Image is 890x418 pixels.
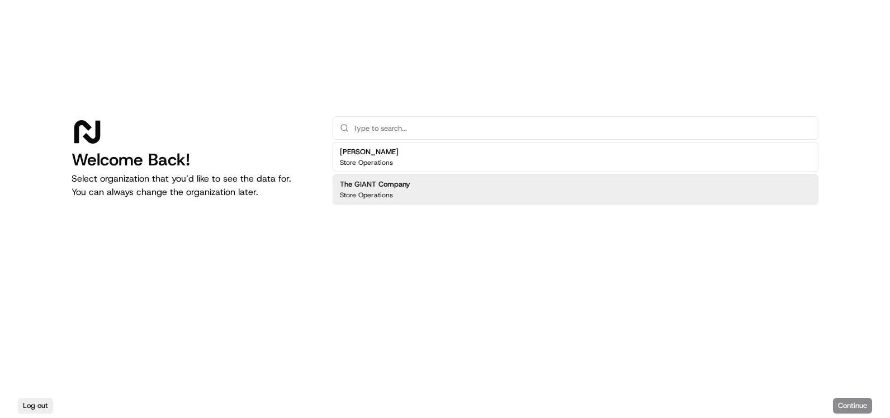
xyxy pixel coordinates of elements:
[333,140,818,207] div: Suggestions
[18,398,53,414] button: Log out
[72,150,315,170] h1: Welcome Back!
[353,117,811,139] input: Type to search...
[340,147,399,157] h2: [PERSON_NAME]
[340,191,393,199] p: Store Operations
[340,158,393,167] p: Store Operations
[72,172,315,199] p: Select organization that you’d like to see the data for. You can always change the organization l...
[340,179,410,189] h2: The GIANT Company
